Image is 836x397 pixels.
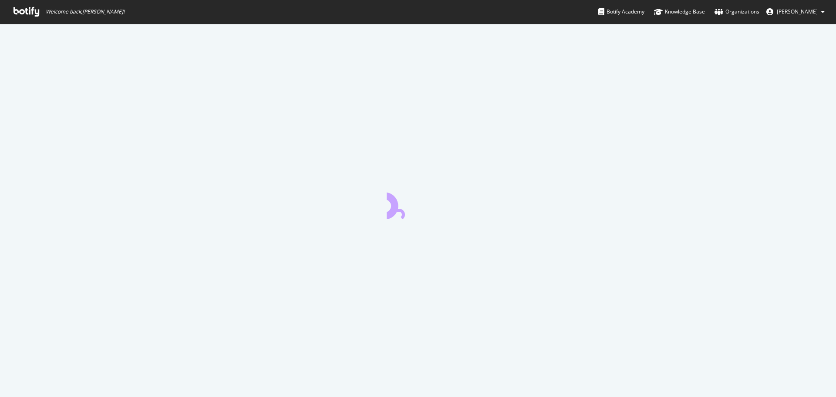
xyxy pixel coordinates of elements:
[654,7,705,16] div: Knowledge Base
[46,8,125,15] span: Welcome back, [PERSON_NAME] !
[598,7,644,16] div: Botify Academy
[759,5,832,19] button: [PERSON_NAME]
[387,188,449,219] div: animation
[715,7,759,16] div: Organizations
[777,8,818,15] span: Tom Neale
